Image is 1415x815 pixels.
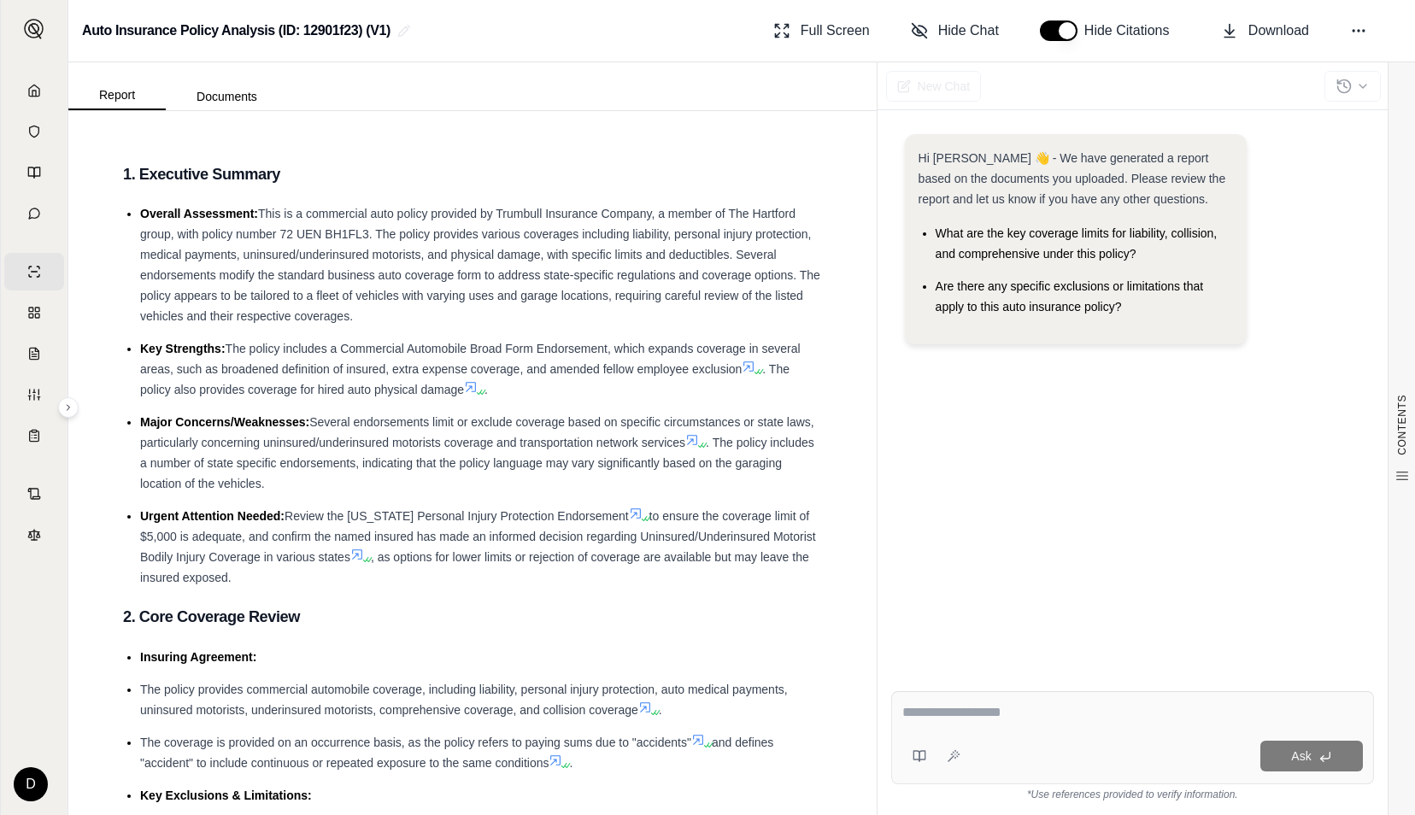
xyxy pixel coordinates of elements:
[1395,395,1409,455] span: CONTENTS
[484,383,488,396] span: .
[891,784,1374,801] div: *Use references provided to verify information.
[936,226,1218,261] span: What are the key coverage limits for liability, collision, and comprehensive under this policy?
[140,683,788,717] span: The policy provides commercial automobile coverage, including liability, personal injury protecti...
[166,83,288,110] button: Documents
[4,335,64,372] a: Claim Coverage
[140,415,309,429] span: Major Concerns/Weaknesses:
[801,21,870,41] span: Full Screen
[4,253,64,290] a: Single Policy
[68,81,166,110] button: Report
[936,279,1204,314] span: Are there any specific exclusions or limitations that apply to this auto insurance policy?
[4,72,64,109] a: Home
[123,159,822,190] h3: 1. Executive Summary
[4,154,64,191] a: Prompt Library
[4,417,64,454] a: Coverage Table
[24,19,44,39] img: Expand sidebar
[4,516,64,554] a: Legal Search Engine
[140,550,809,584] span: , as options for lower limits or rejection of coverage are available but may leave the insured ex...
[140,342,801,376] span: The policy includes a Commercial Automobile Broad Form Endorsement, which expands coverage in sev...
[4,376,64,413] a: Custom Report
[140,415,814,449] span: Several endorsements limit or exclude coverage based on specific circumstances or state laws, par...
[140,509,816,564] span: to ensure the coverage limit of $5,000 is adequate, and confirm the named insured has made an inf...
[58,397,79,418] button: Expand sidebar
[4,195,64,232] a: Chat
[919,151,1226,206] span: Hi [PERSON_NAME] 👋 - We have generated a report based on the documents you uploaded. Please revie...
[938,21,999,41] span: Hide Chat
[285,509,629,523] span: Review the [US_STATE] Personal Injury Protection Endorsement
[4,475,64,513] a: Contract Analysis
[82,15,390,46] h2: Auto Insurance Policy Analysis (ID: 12901f23) (V1)
[766,14,877,48] button: Full Screen
[140,207,258,220] span: Overall Assessment:
[140,436,814,490] span: . The policy includes a number of state specific endorsements, indicating that the policy languag...
[140,342,226,355] span: Key Strengths:
[904,14,1006,48] button: Hide Chat
[1084,21,1180,41] span: Hide Citations
[1214,14,1316,48] button: Download
[17,12,51,46] button: Expand sidebar
[4,294,64,331] a: Policy Comparisons
[140,650,256,664] span: Insuring Agreement:
[4,113,64,150] a: Documents Vault
[1260,741,1363,771] button: Ask
[14,767,48,801] div: D
[123,601,822,632] h3: 2. Core Coverage Review
[140,789,312,802] span: Key Exclusions & Limitations:
[659,703,662,717] span: .
[140,509,285,523] span: Urgent Attention Needed:
[140,736,773,770] span: and defines "accident" to include continuous or repeated exposure to the same conditions
[569,756,572,770] span: .
[140,207,820,323] span: This is a commercial auto policy provided by Trumbull Insurance Company, a member of The Hartford...
[1291,749,1311,763] span: Ask
[1248,21,1309,41] span: Download
[140,736,691,749] span: The coverage is provided on an occurrence basis, as the policy refers to paying sums due to "acci...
